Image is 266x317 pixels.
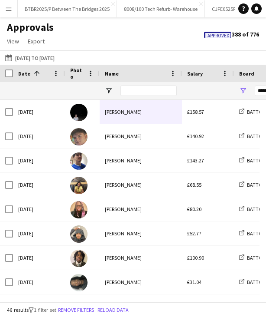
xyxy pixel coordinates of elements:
[208,33,230,39] span: Approved
[187,279,201,285] span: £31.04
[100,149,182,172] div: [PERSON_NAME]
[100,246,182,270] div: [PERSON_NAME]
[187,133,204,139] span: £140.92
[13,124,65,148] div: [DATE]
[100,173,182,197] div: [PERSON_NAME]
[187,70,203,77] span: Salary
[34,307,56,313] span: 1 filter set
[13,149,65,172] div: [DATE]
[239,87,247,95] button: Open Filter Menu
[70,177,88,194] img: Keira Finnigan
[70,152,88,170] img: Charlie Howard
[13,173,65,197] div: [DATE]
[187,109,204,115] span: £158.57
[187,230,201,237] span: £52.77
[3,53,56,63] button: [DATE] to [DATE]
[100,270,182,294] div: [PERSON_NAME]
[100,124,182,148] div: [PERSON_NAME]
[70,250,88,267] img: Moses Kalule
[120,86,177,96] input: Name Filter Input
[13,270,65,294] div: [DATE]
[3,36,23,47] a: View
[187,206,201,212] span: £80.20
[13,100,65,124] div: [DATE]
[105,70,119,77] span: Name
[187,157,204,164] span: £143.27
[187,182,201,188] span: £68.55
[70,128,88,145] img: Alexander Swaine
[187,254,204,261] span: £100.90
[117,0,205,17] button: 8008/100 Tech Refurb- Warehouse
[18,70,30,77] span: Date
[100,100,182,124] div: [PERSON_NAME]
[96,305,130,315] button: Reload data
[100,221,182,245] div: [PERSON_NAME]
[70,201,88,218] img: Anneasa Grandison
[105,87,113,95] button: Open Filter Menu
[13,197,65,221] div: [DATE]
[70,274,88,291] img: Joseph Igbuya
[100,197,182,221] div: [PERSON_NAME]
[7,37,19,45] span: View
[239,70,254,77] span: Board
[18,0,117,17] button: BTBR2025/P Between The Bridges 2025
[13,221,65,245] div: [DATE]
[56,305,96,315] button: Remove filters
[70,104,88,121] img: Philip Cartin
[28,37,45,45] span: Export
[13,246,65,270] div: [DATE]
[70,67,84,80] span: Photo
[204,30,259,38] span: 388 of 776
[70,225,88,243] img: Conor Doherty
[24,36,48,47] a: Export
